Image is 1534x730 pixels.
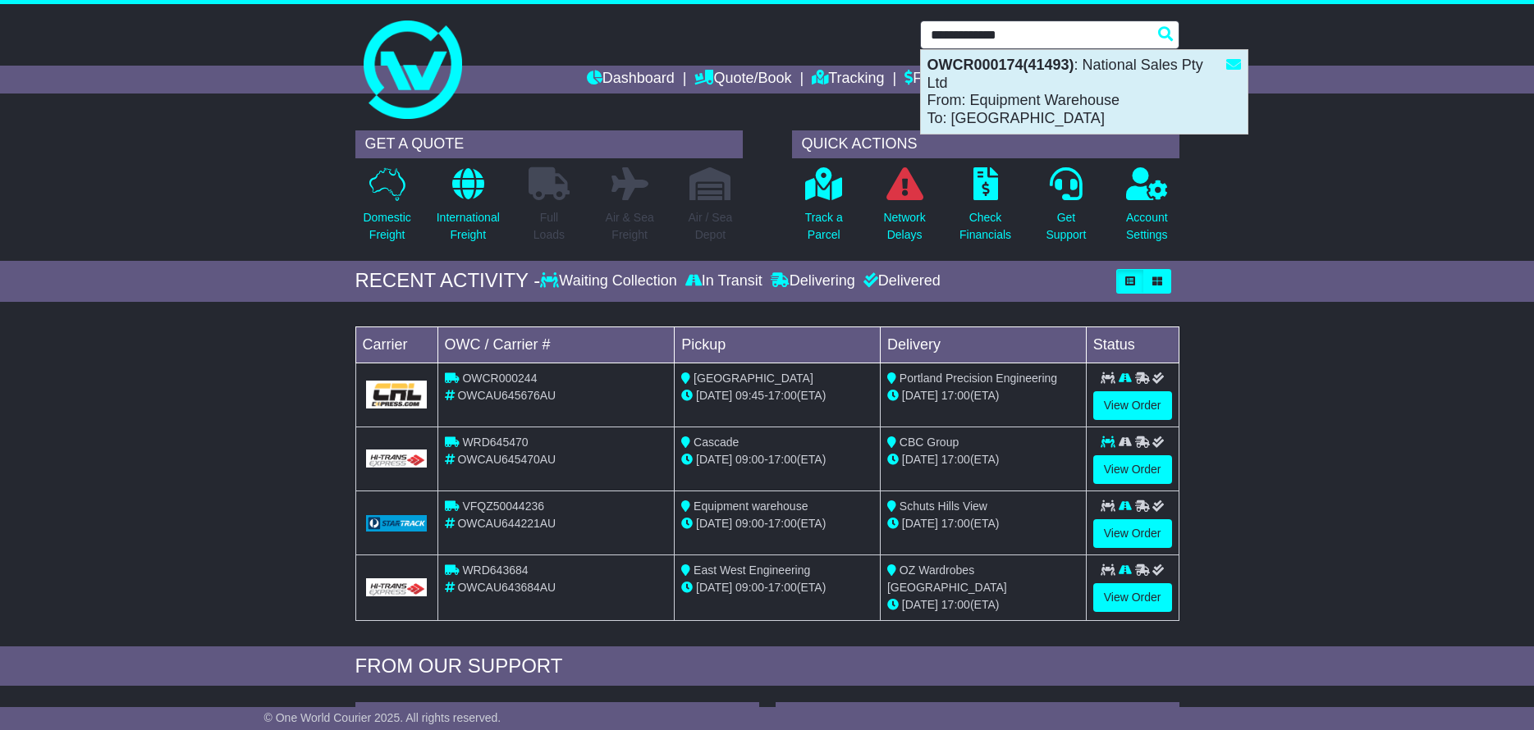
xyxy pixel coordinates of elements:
[887,563,1007,594] span: OZ Wardrobes [GEOGRAPHIC_DATA]
[681,451,873,468] div: - (ETA)
[355,269,541,293] div: RECENT ACTIVITY -
[529,209,570,244] p: Full Loads
[859,272,941,290] div: Delivered
[941,453,970,466] span: 17:00
[735,517,764,530] span: 09:00
[355,326,437,363] td: Carrier
[882,167,926,253] a: NetworkDelays
[694,500,808,513] span: Equipment warehouse
[880,326,1086,363] td: Delivery
[689,209,733,244] p: Air / Sea Depot
[804,167,844,253] a: Track aParcel
[457,581,556,594] span: OWCAU643684AU
[1046,209,1086,244] p: Get Support
[366,381,428,408] img: GetCarrierServiceLogo
[696,517,732,530] span: [DATE]
[457,453,556,466] span: OWCAU645470AU
[902,598,938,611] span: [DATE]
[437,326,675,363] td: OWC / Carrier #
[941,517,970,530] span: 17:00
[887,596,1079,614] div: (ETA)
[681,515,873,532] div: - (ETA)
[902,389,938,402] span: [DATE]
[941,598,970,611] span: 17:00
[457,389,556,402] span: OWCAU645676AU
[462,372,537,385] span: OWCR000244
[1093,455,1172,484] a: View Order
[681,272,767,290] div: In Transit
[696,389,732,402] span: [DATE]
[366,578,428,596] img: GetCarrierServiceLogo
[355,655,1179,678] div: FROM OUR SUPPORT
[696,581,732,594] span: [DATE]
[366,449,428,468] img: GetCarrierServiceLogo
[1125,167,1169,253] a: AccountSettings
[694,436,739,449] span: Cascade
[805,209,843,244] p: Track a Parcel
[900,372,1057,385] span: Portland Precision Engineering
[792,130,1179,158] div: QUICK ACTIONS
[735,453,764,466] span: 09:00
[1093,519,1172,548] a: View Order
[900,500,987,513] span: Schuts Hills View
[696,453,732,466] span: [DATE]
[904,66,979,94] a: Financials
[462,563,528,577] span: WRD643684
[694,66,791,94] a: Quote/Book
[883,209,925,244] p: Network Delays
[768,453,797,466] span: 17:00
[355,130,743,158] div: GET A QUOTE
[681,579,873,596] div: - (ETA)
[540,272,680,290] div: Waiting Collection
[1093,583,1172,612] a: View Order
[768,581,797,594] span: 17:00
[767,272,859,290] div: Delivering
[587,66,675,94] a: Dashboard
[457,517,556,530] span: OWCAU644221AU
[812,66,884,94] a: Tracking
[462,500,544,513] span: VFQZ50044236
[366,515,428,532] img: GetCarrierServiceLogo
[462,436,528,449] span: WRD645470
[681,387,873,404] div: - (ETA)
[694,563,810,577] span: East West Engineering
[768,517,797,530] span: 17:00
[264,711,501,724] span: © One World Courier 2025. All rights reserved.
[735,389,764,402] span: 09:45
[921,50,1248,134] div: : National Sales Pty Ltd From: Equipment Warehouse To: [GEOGRAPHIC_DATA]
[959,167,1012,253] a: CheckFinancials
[437,209,500,244] p: International Freight
[900,436,959,449] span: CBC Group
[1086,326,1179,363] td: Status
[887,451,1079,468] div: (ETA)
[606,209,654,244] p: Air & Sea Freight
[362,167,411,253] a: DomesticFreight
[694,372,813,385] span: [GEOGRAPHIC_DATA]
[887,387,1079,404] div: (ETA)
[887,515,1079,532] div: (ETA)
[902,517,938,530] span: [DATE]
[902,453,938,466] span: [DATE]
[768,389,797,402] span: 17:00
[959,209,1011,244] p: Check Financials
[941,389,970,402] span: 17:00
[927,57,1074,73] strong: OWCR000174(41493)
[1093,391,1172,420] a: View Order
[675,326,881,363] td: Pickup
[735,581,764,594] span: 09:00
[363,209,410,244] p: Domestic Freight
[436,167,501,253] a: InternationalFreight
[1045,167,1087,253] a: GetSupport
[1126,209,1168,244] p: Account Settings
